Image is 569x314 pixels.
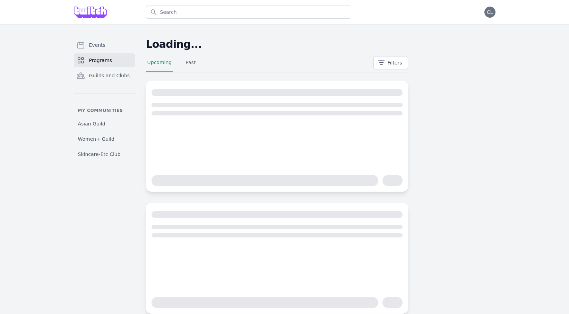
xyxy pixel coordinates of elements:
[74,53,135,67] a: Programs
[373,56,408,69] button: Filters
[74,38,135,160] nav: Sidebar
[146,38,408,51] h2: Loading...
[74,69,135,82] a: Guilds and Clubs
[146,59,173,72] a: Upcoming
[74,117,135,130] a: Asian Guild
[74,7,107,18] img: Grove
[78,120,105,127] span: Asian Guild
[146,6,351,19] input: Search
[74,108,135,113] p: My communities
[74,148,135,160] a: Skincare-Etc Club
[74,38,135,52] a: Events
[484,7,495,18] button: CL
[74,133,135,145] a: Women+ Guild
[78,136,114,142] span: Women+ Guild
[89,57,112,64] span: Programs
[89,72,130,79] span: Guilds and Clubs
[78,151,121,158] span: Skincare-Etc Club
[89,42,105,49] span: Events
[487,10,493,15] span: CL
[184,59,197,72] a: Past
